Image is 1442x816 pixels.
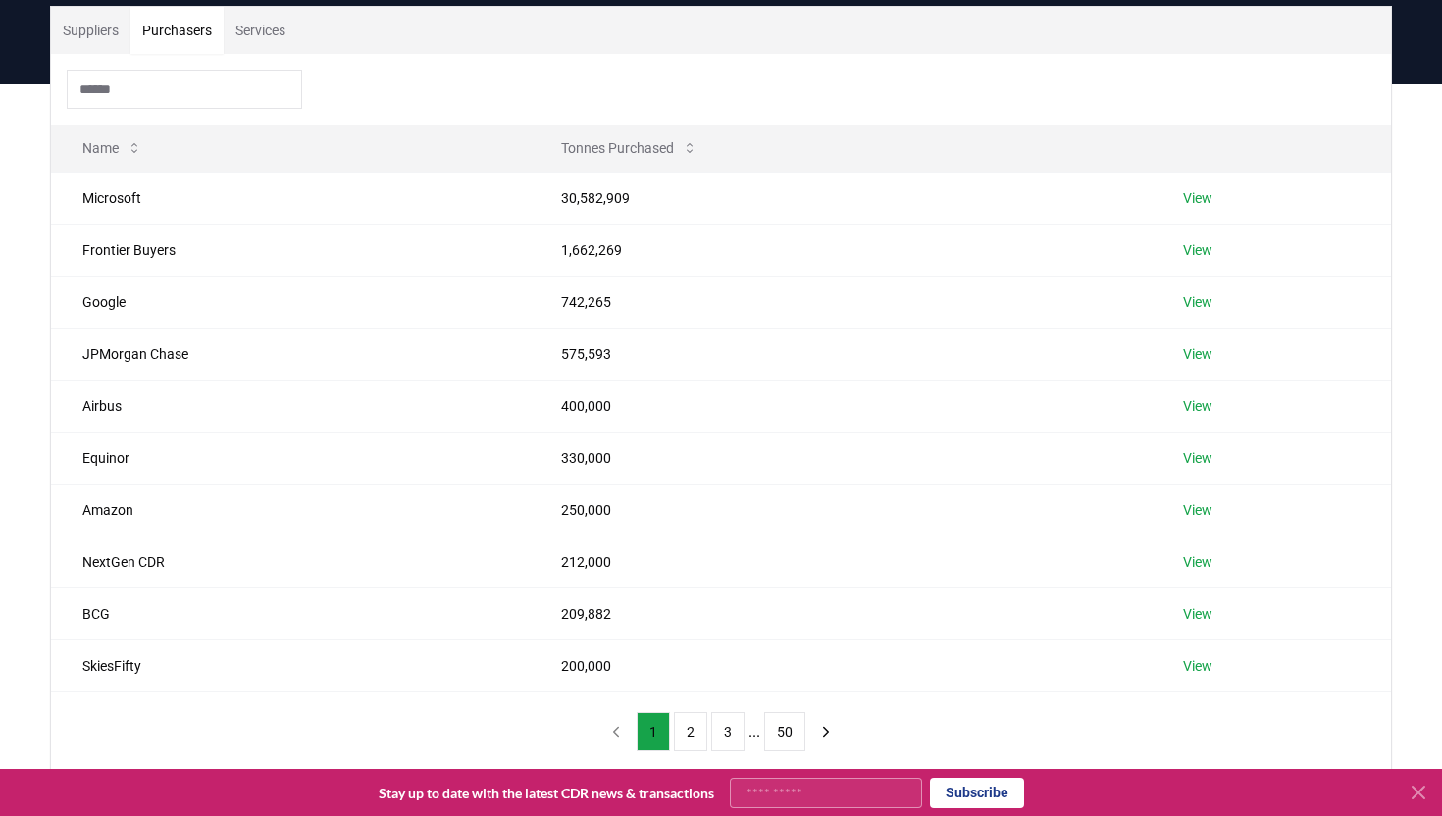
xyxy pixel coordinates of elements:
td: 209,882 [530,587,1153,639]
a: View [1183,240,1212,260]
a: View [1183,344,1212,364]
a: View [1183,396,1212,416]
a: View [1183,292,1212,312]
td: Microsoft [51,172,530,224]
td: 330,000 [530,432,1153,484]
td: 30,582,909 [530,172,1153,224]
td: Frontier Buyers [51,224,530,276]
a: View [1183,448,1212,468]
td: Amazon [51,484,530,535]
button: Suppliers [51,7,130,54]
button: 50 [764,712,805,751]
td: NextGen CDR [51,535,530,587]
a: View [1183,500,1212,520]
td: SkiesFifty [51,639,530,691]
a: View [1183,656,1212,676]
td: BCG [51,587,530,639]
li: ... [748,720,760,743]
td: 400,000 [530,380,1153,432]
td: JPMorgan Chase [51,328,530,380]
button: Tonnes Purchased [545,128,713,168]
a: View [1183,552,1212,572]
td: 200,000 [530,639,1153,691]
button: Services [224,7,297,54]
td: Equinor [51,432,530,484]
td: Google [51,276,530,328]
button: Purchasers [130,7,224,54]
td: 742,265 [530,276,1153,328]
td: 212,000 [530,535,1153,587]
td: 250,000 [530,484,1153,535]
button: 1 [637,712,670,751]
td: 575,593 [530,328,1153,380]
button: 2 [674,712,707,751]
a: View [1183,188,1212,208]
button: Name [67,128,158,168]
td: Airbus [51,380,530,432]
a: View [1183,604,1212,624]
button: next page [809,712,843,751]
td: 1,662,269 [530,224,1153,276]
button: 3 [711,712,745,751]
